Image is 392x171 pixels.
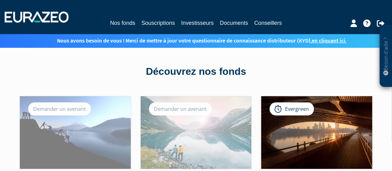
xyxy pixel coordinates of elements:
a: Documents [220,19,248,27]
p: Besoin d'aide ? [382,28,390,84]
div: Evergreen [270,102,314,115]
a: en cliquant ici. [312,38,346,44]
a: Conseillers [254,19,282,27]
div: Demander un avenant [149,102,212,115]
img: Eurazeo Entrepreneurs Club 3 [20,96,131,169]
img: Eurazeo Secondary Feeder Fund V [141,96,252,169]
img: Eurazeo Private Value Europe 3 [261,96,372,169]
a: Investisseurs [181,19,214,27]
div: Découvrez nos fonds [20,65,373,79]
div: Demander un avenant [28,102,91,115]
p: Nous avons besoin de vous ! Merci de mettre à jour votre questionnaire de connaissance distribute... [39,36,346,45]
a: Nos fonds [110,19,135,28]
a: Souscriptions [141,19,175,27]
img: 1732889491-logotype_eurazeo_blanc_rvb.png [5,11,68,23]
